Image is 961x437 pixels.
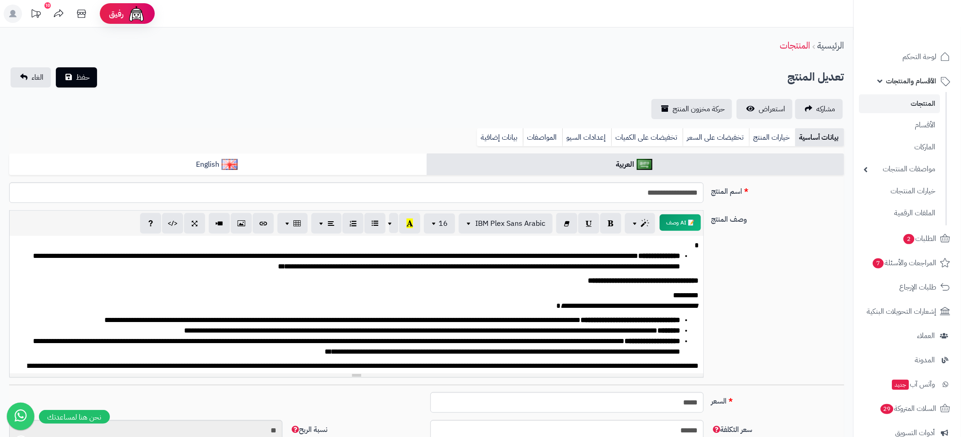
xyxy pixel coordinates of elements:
a: المدونة [859,349,956,371]
a: الماركات [859,137,940,157]
div: 10 [44,2,51,9]
span: IBM Plex Sans Arabic [475,218,545,229]
a: الأقسام [859,115,940,135]
button: 📝 AI وصف [660,214,701,231]
span: مشاركه [816,104,836,115]
span: إشعارات التحويلات البنكية [867,305,937,318]
a: المواصفات [523,128,562,147]
a: السلات المتروكة29 [859,398,956,420]
label: السعر [707,392,848,407]
a: طلبات الإرجاع [859,276,956,298]
h2: تعديل المنتج [787,68,844,87]
a: المنتجات [859,94,940,113]
span: 2 [904,234,915,244]
span: 16 [439,218,448,229]
a: الطلبات2 [859,228,956,250]
span: حفظ [76,72,90,83]
button: حفظ [56,67,97,87]
a: بيانات أساسية [795,128,844,147]
a: إعدادات السيو [562,128,611,147]
label: وصف المنتج [707,210,848,225]
span: 7 [873,258,884,268]
span: وآتس آب [891,378,935,391]
a: الملفات الرقمية [859,203,940,223]
span: جديد [892,380,909,390]
span: المراجعات والأسئلة [872,257,937,269]
span: المدونة [915,354,935,366]
a: إشعارات التحويلات البنكية [859,300,956,322]
a: خيارات المنتجات [859,181,940,201]
span: الطلبات [903,232,937,245]
a: لوحة التحكم [859,46,956,68]
span: لوحة التحكم [903,50,937,63]
label: اسم المنتج [707,182,848,197]
button: 16 [424,213,455,234]
a: المراجعات والأسئلة7 [859,252,956,274]
span: الغاء [32,72,43,83]
span: طلبات الإرجاع [900,281,937,294]
button: IBM Plex Sans Arabic [459,213,553,234]
span: استعراض [759,104,785,115]
img: العربية [637,159,653,170]
span: السلات المتروكة [880,402,937,415]
img: ai-face.png [127,5,146,23]
a: مشاركه [795,99,843,119]
span: سعر التكلفة [711,424,752,435]
a: تخفيضات على السعر [683,128,749,147]
a: وآتس آبجديد [859,373,956,395]
a: مواصفات المنتجات [859,159,940,179]
span: الأقسام والمنتجات [886,75,937,87]
img: English [222,159,238,170]
span: نسبة الربح [290,424,327,435]
a: الغاء [11,67,51,87]
a: بيانات إضافية [477,128,523,147]
a: English [9,153,427,176]
a: الرئيسية [817,38,844,52]
a: العربية [427,153,844,176]
a: استعراض [737,99,793,119]
a: تخفيضات على الكميات [611,128,683,147]
span: حركة مخزون المنتج [673,104,725,115]
a: المنتجات [780,38,810,52]
a: حركة مخزون المنتج [652,99,732,119]
span: رفيق [109,8,124,19]
a: تحديثات المنصة [24,5,47,25]
a: خيارات المنتج [749,128,795,147]
span: 29 [881,404,894,414]
a: العملاء [859,325,956,347]
span: العملاء [918,329,935,342]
